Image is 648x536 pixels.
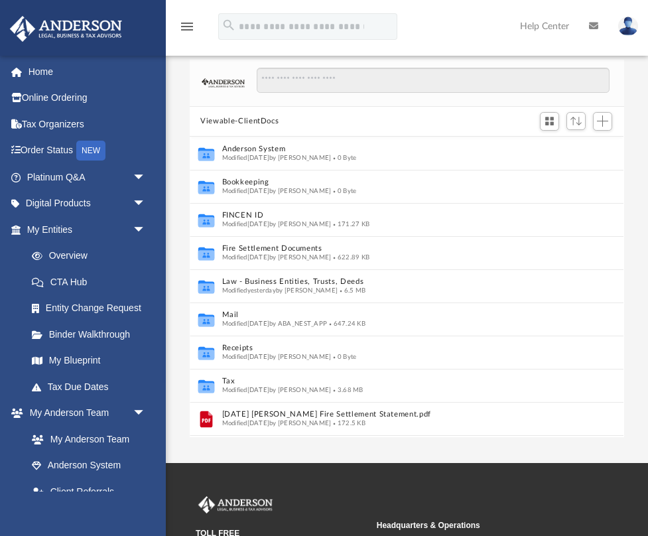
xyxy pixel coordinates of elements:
[179,19,195,34] i: menu
[332,419,366,426] span: 172.5 KB
[19,269,166,295] a: CTA Hub
[19,373,166,400] a: Tax Due Dates
[19,452,159,479] a: Anderson System
[222,410,574,419] button: [DATE] [PERSON_NAME] Fire Settlement Statement.pdf
[19,321,166,348] a: Binder Walkthrough
[222,419,332,426] span: Modified [DATE] by [PERSON_NAME]
[332,187,357,194] span: 0 Byte
[332,353,357,360] span: 0 Byte
[327,320,365,326] span: 647.24 KB
[76,141,105,161] div: NEW
[540,112,560,131] button: Switch to Grid View
[332,386,363,393] span: 3.68 MB
[338,287,366,293] span: 6.5 MB
[19,478,159,505] a: Client Referrals
[377,519,549,531] small: Headquarters & Operations
[9,164,166,190] a: Platinum Q&Aarrow_drop_down
[133,164,159,191] span: arrow_drop_down
[222,310,574,319] button: Mail
[222,353,332,360] span: Modified [DATE] by [PERSON_NAME]
[200,115,279,127] button: Viewable-ClientDocs
[222,211,574,220] button: FINCEN ID
[222,154,332,161] span: Modified [DATE] by [PERSON_NAME]
[593,112,613,131] button: Add
[222,145,574,153] button: Anderson System
[9,111,166,137] a: Tax Organizers
[19,295,166,322] a: Entity Change Request
[9,137,166,165] a: Order StatusNEW
[222,178,574,186] button: Bookkeeping
[9,216,166,243] a: My Entitiesarrow_drop_down
[179,25,195,34] a: menu
[133,400,159,427] span: arrow_drop_down
[222,344,574,352] button: Receipts
[6,16,126,42] img: Anderson Advisors Platinum Portal
[133,190,159,218] span: arrow_drop_down
[222,244,574,253] button: Fire Settlement Documents
[9,400,159,427] a: My Anderson Teamarrow_drop_down
[19,243,166,269] a: Overview
[222,287,338,293] span: Modified yesterday by [PERSON_NAME]
[222,386,332,393] span: Modified [DATE] by [PERSON_NAME]
[332,220,370,227] span: 171.27 KB
[566,112,586,130] button: Sort
[19,348,159,374] a: My Blueprint
[9,190,166,217] a: Digital Productsarrow_drop_down
[222,253,332,260] span: Modified [DATE] by [PERSON_NAME]
[9,85,166,111] a: Online Ordering
[133,216,159,243] span: arrow_drop_down
[222,377,574,385] button: Tax
[196,496,275,513] img: Anderson Advisors Platinum Portal
[222,18,236,33] i: search
[9,58,166,85] a: Home
[222,187,332,194] span: Modified [DATE] by [PERSON_NAME]
[222,277,574,286] button: Law - Business Entities, Trusts, Deeds
[618,17,638,36] img: User Pic
[190,137,623,438] div: grid
[222,320,328,326] span: Modified [DATE] by ABA_NEST_APP
[332,253,370,260] span: 622.89 KB
[19,426,153,452] a: My Anderson Team
[332,154,357,161] span: 0 Byte
[222,220,332,227] span: Modified [DATE] by [PERSON_NAME]
[257,68,610,93] input: Search files and folders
